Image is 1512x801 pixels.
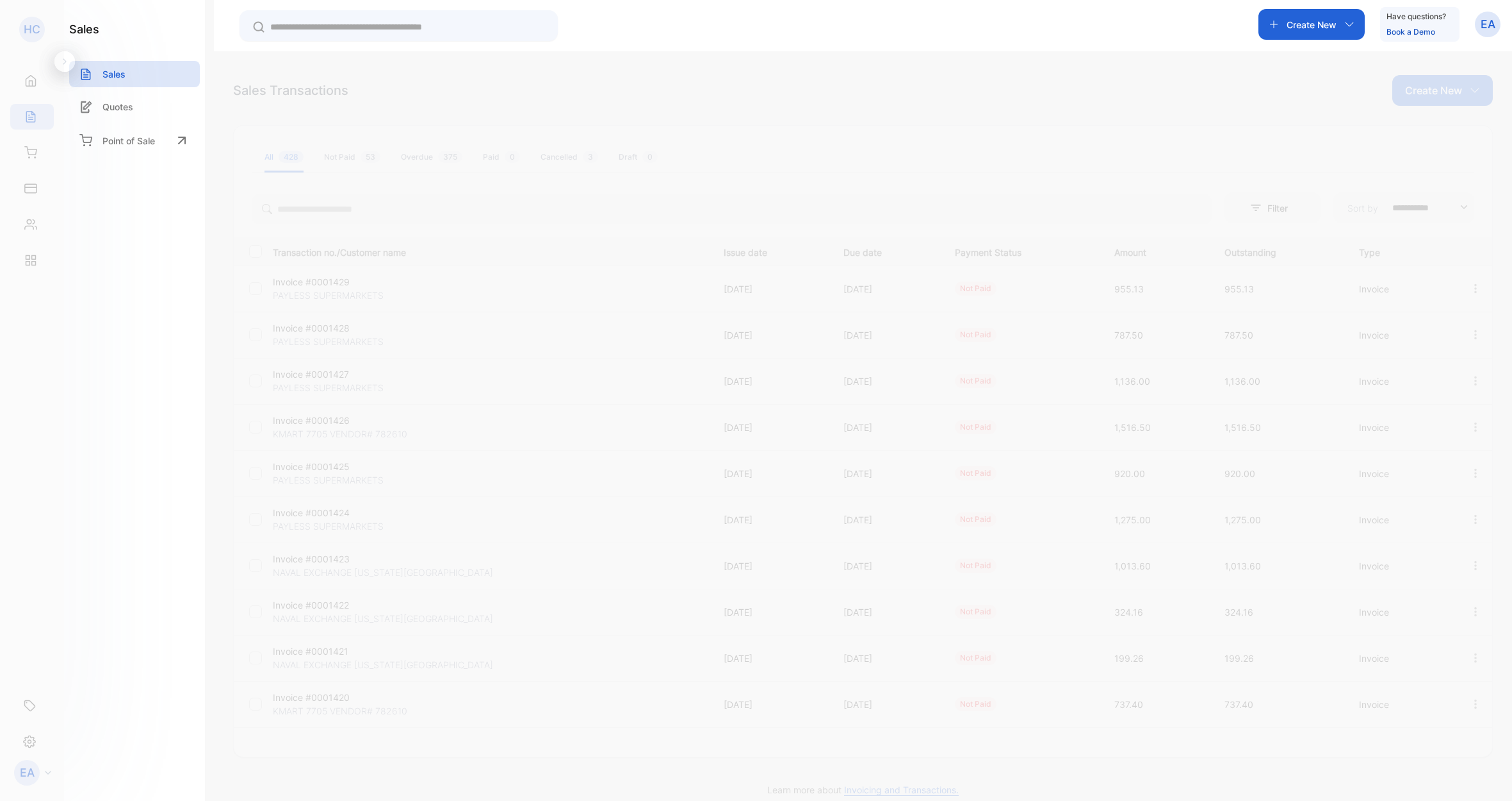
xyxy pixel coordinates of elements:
[1405,83,1462,98] p: Create New
[724,605,817,619] p: [DATE]
[1224,283,1254,294] span: 955.13
[1224,422,1261,433] span: 1,516.50
[1114,514,1151,525] span: 1,275.00
[955,374,996,388] div: not paid
[1386,27,1435,37] a: Book a Demo
[69,94,200,120] a: Quotes
[361,151,380,163] span: 53
[955,328,996,342] div: not paid
[843,513,929,527] p: [DATE]
[273,460,418,473] p: Invoice #0001425
[273,289,418,302] p: PAYLESS SUPERMARKETS
[724,328,817,342] p: [DATE]
[1224,376,1260,387] span: 1,136.00
[273,598,418,612] p: Invoice #0001422
[69,61,200,87] a: Sales
[1224,607,1253,618] span: 324.16
[724,375,817,388] p: [DATE]
[1359,243,1443,259] p: Type
[1359,652,1443,665] p: Invoice
[724,282,817,296] p: [DATE]
[102,134,155,148] p: Point of Sale
[1224,561,1261,571] span: 1,013.60
[955,605,996,619] div: not paid
[843,652,929,665] p: [DATE]
[1114,243,1198,259] p: Amount
[20,764,35,781] p: EA
[1359,698,1443,711] p: Invoice
[955,512,996,527] div: not paid
[1347,201,1378,215] p: Sort by
[273,566,493,579] p: NAVAL EXCHANGE [US_STATE][GEOGRAPHIC_DATA]
[233,81,348,100] div: Sales Transactions
[955,697,996,711] div: not paid
[273,519,418,533] p: PAYLESS SUPERMARKETS
[724,698,817,711] p: [DATE]
[724,243,817,259] p: Issue date
[273,704,418,718] p: KMART 7705 VENDOR# 782610
[1114,653,1144,664] span: 199.26
[619,151,658,163] div: Draft
[843,467,929,480] p: [DATE]
[1224,330,1253,341] span: 787.50
[1359,513,1443,527] p: Invoice
[483,151,520,163] div: Paid
[273,275,418,289] p: Invoice #0001429
[1333,192,1474,223] button: Sort by
[279,151,304,163] span: 428
[1392,75,1493,106] button: Create New
[1359,559,1443,573] p: Invoice
[1287,18,1337,31] p: Create New
[1114,330,1143,341] span: 787.50
[843,421,929,434] p: [DATE]
[102,100,133,114] p: Quotes
[642,151,658,163] span: 0
[724,559,817,573] p: [DATE]
[69,126,200,155] a: Point of Sale
[1114,422,1151,433] span: 1,516.50
[273,691,418,704] p: Invoice #0001420
[273,367,418,381] p: Invoice #0001427
[724,513,817,527] p: [DATE]
[438,151,462,163] span: 375
[273,645,418,658] p: Invoice #0001421
[273,243,708,259] p: Transaction no./Customer name
[724,652,817,665] p: [DATE]
[1114,699,1143,710] span: 737.40
[955,651,996,665] div: not paid
[24,21,40,38] p: HC
[1114,607,1143,618] span: 324.16
[1258,9,1365,40] button: Create New
[955,282,996,296] div: not paid
[1114,376,1150,387] span: 1,136.00
[233,783,1493,797] p: Learn more about
[1224,243,1333,259] p: Outstanding
[1224,468,1255,479] span: 920.00
[102,67,126,81] p: Sales
[541,151,598,163] div: Cancelled
[1359,328,1443,342] p: Invoice
[843,559,929,573] p: [DATE]
[1359,467,1443,480] p: Invoice
[505,151,520,163] span: 0
[1114,283,1144,294] span: 955.13
[1359,375,1443,388] p: Invoice
[843,282,929,296] p: [DATE]
[1359,282,1443,296] p: Invoice
[955,420,996,434] div: not paid
[273,381,418,394] p: PAYLESS SUPERMARKETS
[273,335,418,348] p: PAYLESS SUPERMARKETS
[843,375,929,388] p: [DATE]
[273,414,418,427] p: Invoice #0001426
[69,21,99,38] h1: sales
[1475,9,1500,40] button: EA
[583,151,598,163] span: 3
[273,321,418,335] p: Invoice #0001428
[1114,468,1145,479] span: 920.00
[843,328,929,342] p: [DATE]
[1224,699,1253,710] span: 737.40
[401,151,462,163] div: Overdue
[1224,653,1254,664] span: 199.26
[1359,421,1443,434] p: Invoice
[724,421,817,434] p: [DATE]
